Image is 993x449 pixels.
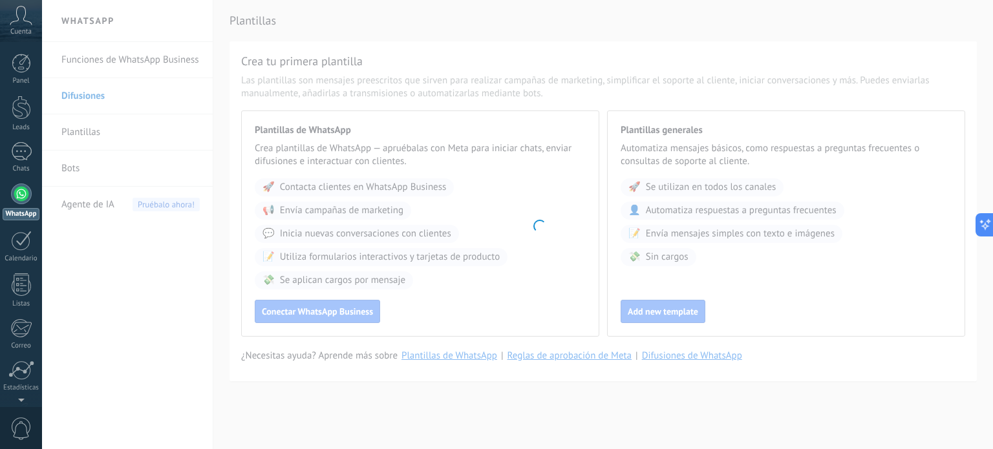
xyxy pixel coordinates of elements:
[10,28,32,36] span: Cuenta
[3,123,40,132] div: Leads
[3,342,40,350] div: Correo
[3,384,40,392] div: Estadísticas
[3,165,40,173] div: Chats
[3,300,40,308] div: Listas
[3,77,40,85] div: Panel
[3,255,40,263] div: Calendario
[3,208,39,220] div: WhatsApp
